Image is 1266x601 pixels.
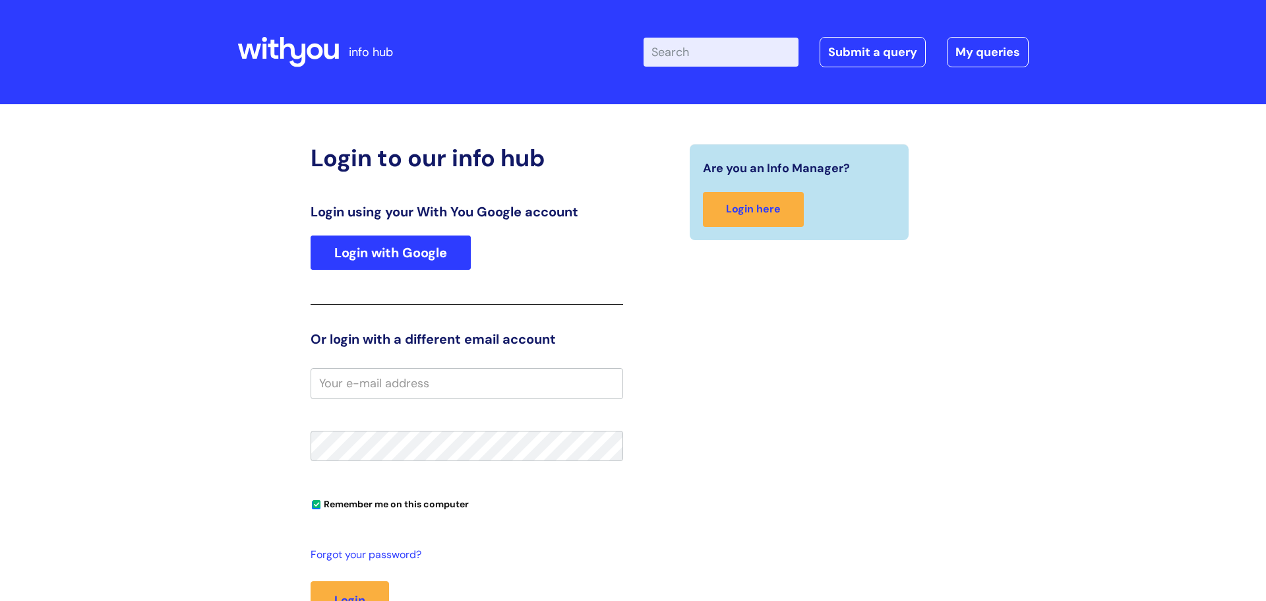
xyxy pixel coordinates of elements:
a: My queries [947,37,1029,67]
h3: Or login with a different email account [311,331,623,347]
p: info hub [349,42,393,63]
input: Search [644,38,799,67]
h2: Login to our info hub [311,144,623,172]
a: Forgot your password? [311,546,617,565]
input: Remember me on this computer [312,501,320,509]
h3: Login using your With You Google account [311,204,623,220]
a: Login here [703,192,804,227]
a: Submit a query [820,37,926,67]
label: Remember me on this computer [311,495,469,510]
a: Login with Google [311,236,471,270]
span: Are you an Info Manager? [703,158,850,179]
div: You can uncheck this option if you're logging in from a shared device [311,493,623,514]
input: Your e-mail address [311,368,623,398]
